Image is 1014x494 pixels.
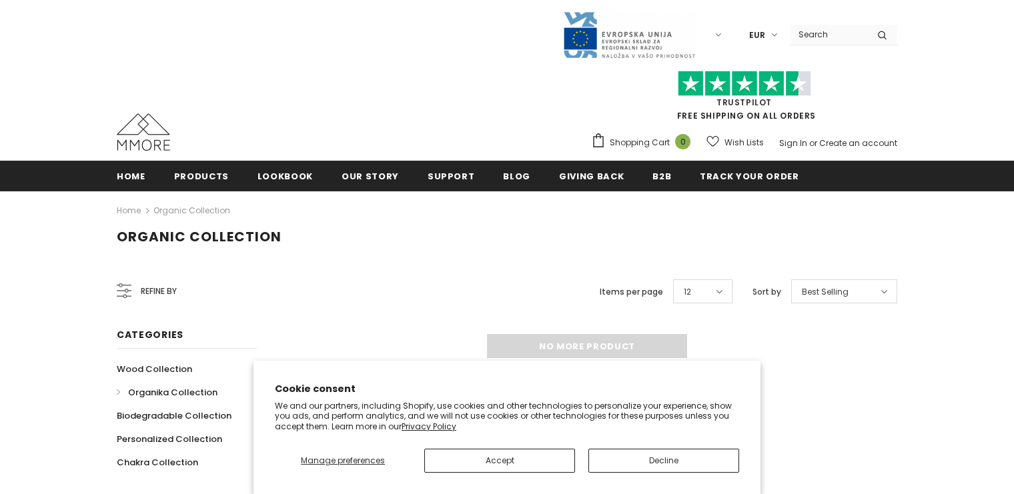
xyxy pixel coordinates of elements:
span: Biodegradable Collection [117,409,231,422]
span: B2B [652,170,671,183]
a: Javni Razpis [562,29,696,40]
span: Home [117,170,145,183]
button: Manage preferences [275,449,411,473]
span: Chakra Collection [117,456,198,469]
span: or [809,137,817,149]
span: Products [174,170,229,183]
span: Track your order [700,170,799,183]
a: Wish Lists [706,131,764,154]
a: Shopping Cart 0 [591,133,697,153]
a: Chakra Collection [117,451,198,474]
img: Javni Razpis [562,11,696,59]
span: EUR [749,29,765,42]
span: Wood Collection [117,363,192,375]
span: Organic Collection [117,227,282,246]
a: Blog [503,161,530,191]
a: Organika Collection [117,381,217,404]
a: Home [117,203,141,219]
a: Wood Collection [117,357,192,381]
img: Trust Pilot Stars [678,71,811,97]
a: Privacy Policy [402,421,456,432]
a: Track your order [700,161,799,191]
a: Create an account [819,137,897,149]
a: Our Story [342,161,399,191]
a: Organic Collection [153,205,230,216]
span: Wish Lists [724,136,764,149]
span: support [428,170,475,183]
span: Refine by [141,284,177,299]
a: Trustpilot [716,97,772,108]
span: 0 [675,134,690,149]
span: Personalized Collection [117,433,222,445]
span: FREE SHIPPING ON ALL ORDERS [591,77,897,121]
a: B2B [652,161,671,191]
a: Giving back [559,161,624,191]
p: We and our partners, including Shopify, use cookies and other technologies to personalize your ex... [275,401,739,432]
a: Products [174,161,229,191]
span: Best Selling [802,285,849,299]
a: Sign In [779,137,807,149]
img: MMORE Cases [117,113,170,151]
a: Biodegradable Collection [117,404,231,427]
span: 12 [684,285,691,299]
a: support [428,161,475,191]
input: Search Site [791,25,867,44]
span: Giving back [559,170,624,183]
span: Manage preferences [301,455,385,466]
label: Items per page [600,285,663,299]
span: Shopping Cart [610,136,670,149]
a: Personalized Collection [117,427,222,451]
h2: Cookie consent [275,382,739,396]
a: Home [117,161,145,191]
span: Blog [503,170,530,183]
a: Lookbook [258,161,313,191]
span: Organika Collection [128,386,217,399]
span: Lookbook [258,170,313,183]
button: Accept [424,449,575,473]
button: Decline [588,449,739,473]
label: Sort by [752,285,781,299]
span: Categories [117,328,183,341]
span: Our Story [342,170,399,183]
